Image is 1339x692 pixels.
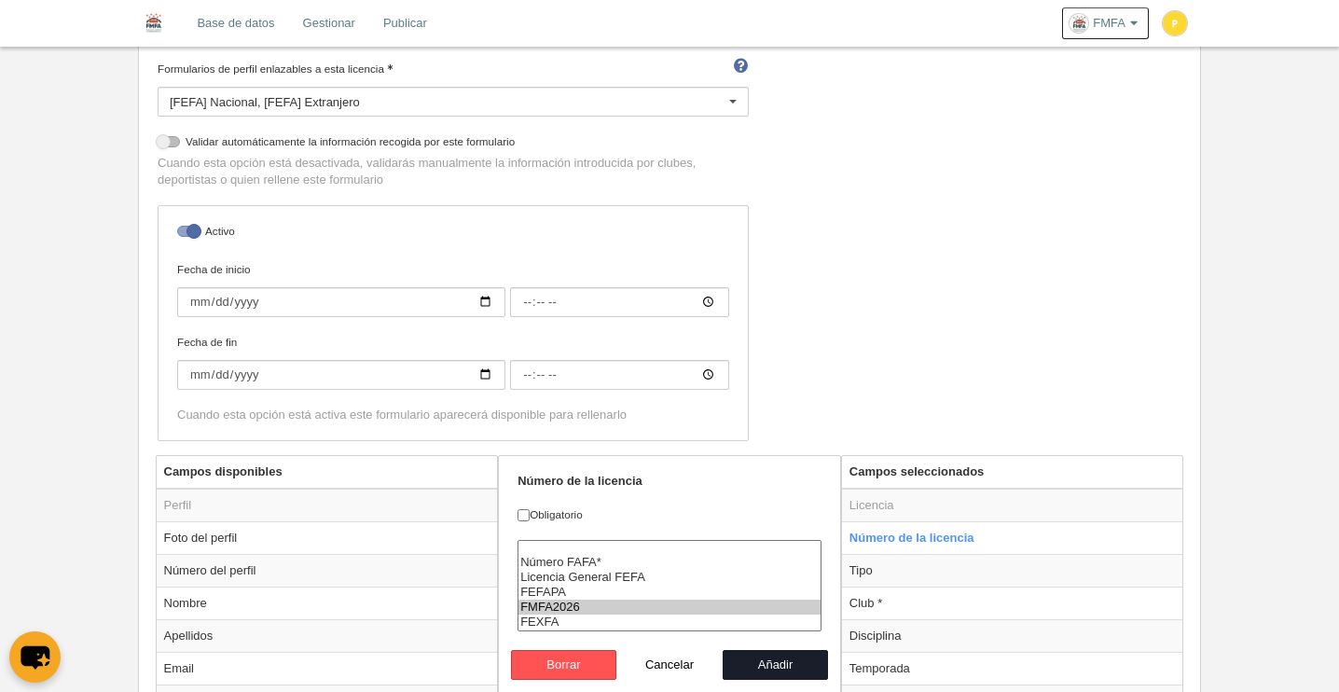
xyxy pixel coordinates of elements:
[842,521,1183,554] td: Número de la licencia
[158,133,749,155] label: Validar automáticamente la información recogida por este formulario
[157,554,498,587] td: Número del perfil
[616,650,723,680] button: Cancelar
[1163,11,1187,35] img: c2l6ZT0zMHgzMCZmcz05JnRleHQ9UCZiZz1mZGQ4MzU%3D.png
[9,631,61,683] button: chat-button
[157,587,498,619] td: Nombre
[1093,14,1125,33] span: FMFA
[158,61,749,77] label: Formularios de perfil enlazables a esta licencia
[177,334,729,390] label: Fecha de fin
[842,652,1183,685] td: Temporada
[177,407,729,423] div: Cuando esta opción está activa este formulario aparecerá disponible para rellenarlo
[157,619,498,652] td: Apellidos
[723,650,829,680] button: Añadir
[177,223,729,244] label: Activo
[518,615,821,630] option: FEXFA
[264,95,360,109] span: [FEFA] Extranjero
[157,521,498,554] td: Foto del perfil
[842,554,1183,587] td: Tipo
[1062,7,1149,39] a: FMFA
[177,287,505,317] input: Fecha de inicio
[510,360,729,390] input: Fecha de fin
[518,474,642,488] strong: Número de la licencia
[170,95,257,109] span: [FEFA] Nacional
[842,587,1183,619] td: Club *
[158,155,749,188] p: Cuando esta opción está desactivada, validarás manualmente la información introducida por clubes,...
[177,360,505,390] input: Fecha de fin
[157,489,498,522] td: Perfil
[518,555,821,570] option: Número FAFA*
[842,619,1183,652] td: Disciplina
[518,509,530,521] input: Obligatorio
[518,585,821,600] option: FEFAPA
[518,600,821,615] option: FMFA2026
[518,570,821,585] option: Licencia General FEFA
[177,261,729,317] label: Fecha de inicio
[139,11,169,34] img: FMFA
[1070,14,1088,33] img: OaSyhHG2e8IO.30x30.jpg
[842,456,1183,489] th: Campos seleccionados
[387,64,393,70] i: Obligatorio
[518,506,821,523] label: Obligatorio
[511,650,617,680] button: Borrar
[510,287,729,317] input: Fecha de inicio
[157,652,498,685] td: Email
[842,489,1183,522] td: Licencia
[157,456,498,489] th: Campos disponibles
